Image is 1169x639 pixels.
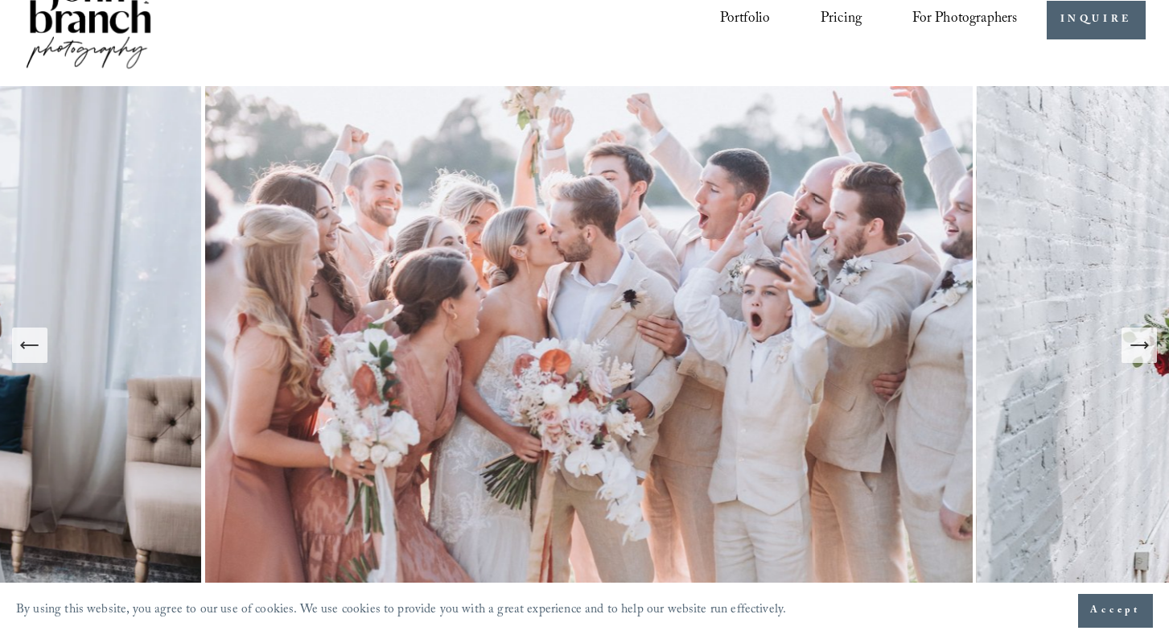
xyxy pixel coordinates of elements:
a: Portfolio [720,5,771,35]
button: Previous Slide [12,328,47,363]
img: A wedding party celebrating outdoors, featuring a bride and groom kissing amidst cheering bridesm... [201,86,977,604]
button: Accept [1078,594,1153,628]
span: For Photographers [912,6,1018,34]
span: Accept [1090,603,1141,619]
a: INQUIRE [1047,1,1146,40]
button: Next Slide [1122,328,1157,363]
a: folder dropdown [912,5,1018,35]
a: Pricing [821,5,862,35]
p: By using this website, you agree to our use of cookies. We use cookies to provide you with a grea... [16,599,786,624]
